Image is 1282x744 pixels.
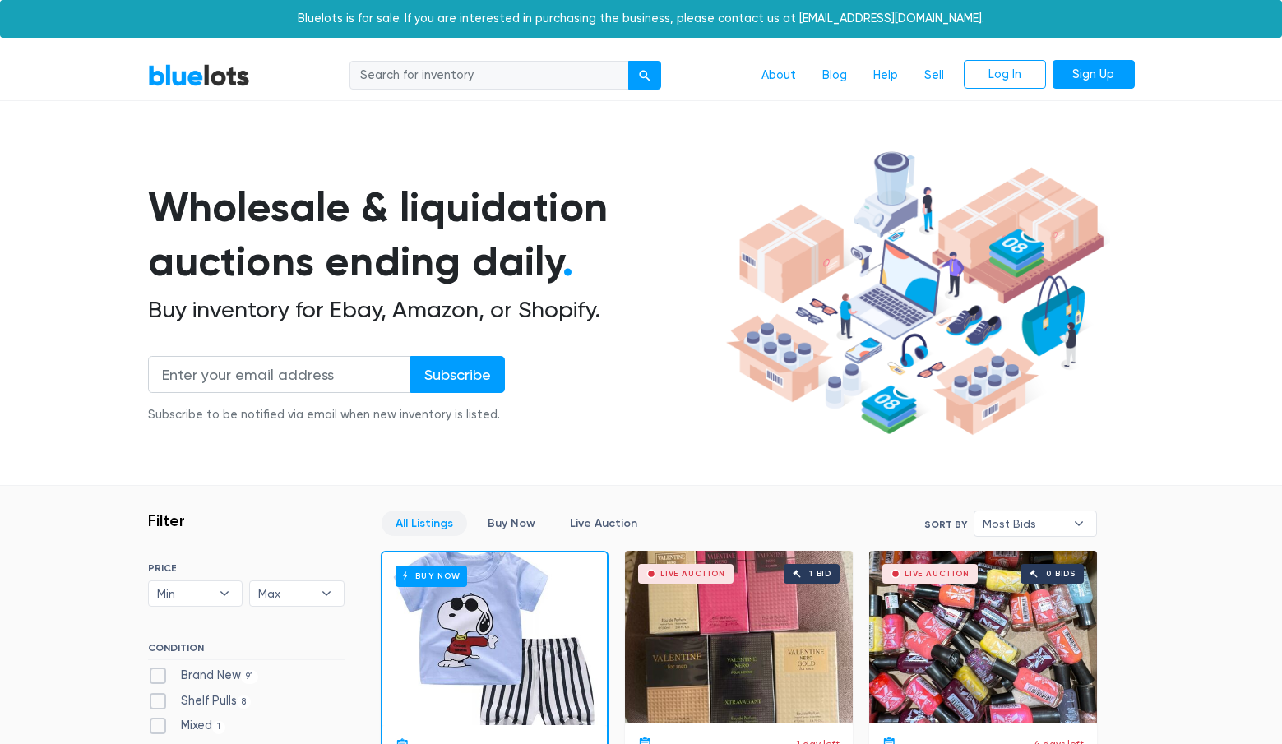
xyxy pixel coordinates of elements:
div: 0 bids [1046,570,1076,578]
span: . [562,237,573,286]
h2: Buy inventory for Ebay, Amazon, or Shopify. [148,296,720,324]
a: Live Auction 0 bids [869,551,1097,723]
h3: Filter [148,511,185,530]
div: 1 bid [809,570,831,578]
a: Blog [809,60,860,91]
img: hero-ee84e7d0318cb26816c560f6b4441b76977f77a177738b4e94f68c95b2b83dbb.png [720,144,1110,443]
div: Live Auction [905,570,970,578]
b: ▾ [309,581,344,606]
a: Live Auction [556,511,651,536]
input: Enter your email address [148,356,411,393]
input: Subscribe [410,356,505,393]
a: About [748,60,809,91]
label: Brand New [148,667,259,685]
a: BlueLots [148,63,250,87]
a: Help [860,60,911,91]
span: 8 [237,695,252,709]
a: Sell [911,60,957,91]
a: All Listings [382,511,467,536]
a: Live Auction 1 bid [625,551,853,723]
input: Search for inventory [349,61,629,90]
a: Buy Now [382,552,607,725]
span: 91 [241,670,259,683]
div: Live Auction [660,570,725,578]
div: Subscribe to be notified via email when new inventory is listed. [148,406,505,424]
label: Sort By [924,517,967,532]
a: Log In [964,60,1046,90]
span: Max [258,581,312,606]
a: Buy Now [474,511,549,536]
span: 1 [212,721,226,734]
label: Shelf Pulls [148,692,252,710]
a: Sign Up [1053,60,1135,90]
span: Most Bids [983,511,1065,536]
h6: PRICE [148,562,345,574]
b: ▾ [207,581,242,606]
h1: Wholesale & liquidation auctions ending daily [148,180,720,289]
span: Min [157,581,211,606]
label: Mixed [148,717,226,735]
h6: CONDITION [148,642,345,660]
b: ▾ [1062,511,1096,536]
h6: Buy Now [396,566,467,586]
